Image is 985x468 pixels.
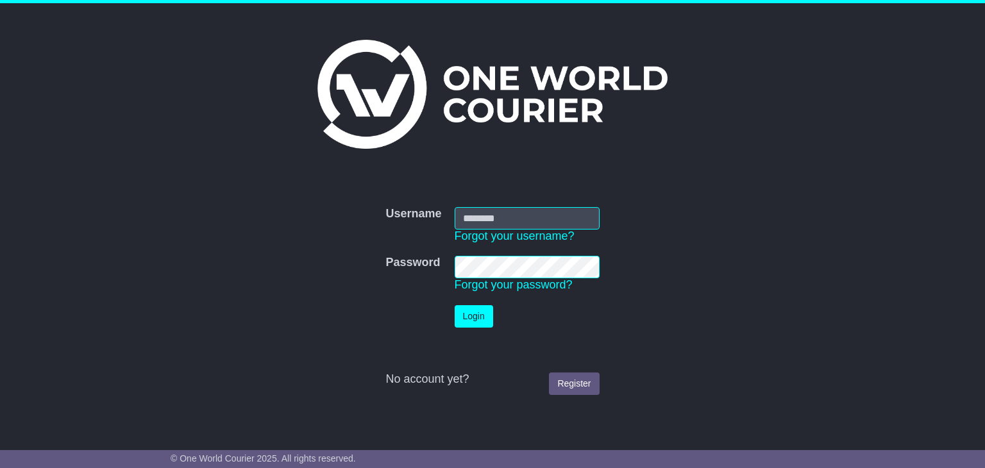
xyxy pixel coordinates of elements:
[385,207,441,221] label: Username
[455,278,573,291] a: Forgot your password?
[455,305,493,328] button: Login
[549,372,599,395] a: Register
[455,230,575,242] a: Forgot your username?
[385,372,599,387] div: No account yet?
[385,256,440,270] label: Password
[317,40,668,149] img: One World
[171,453,356,464] span: © One World Courier 2025. All rights reserved.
